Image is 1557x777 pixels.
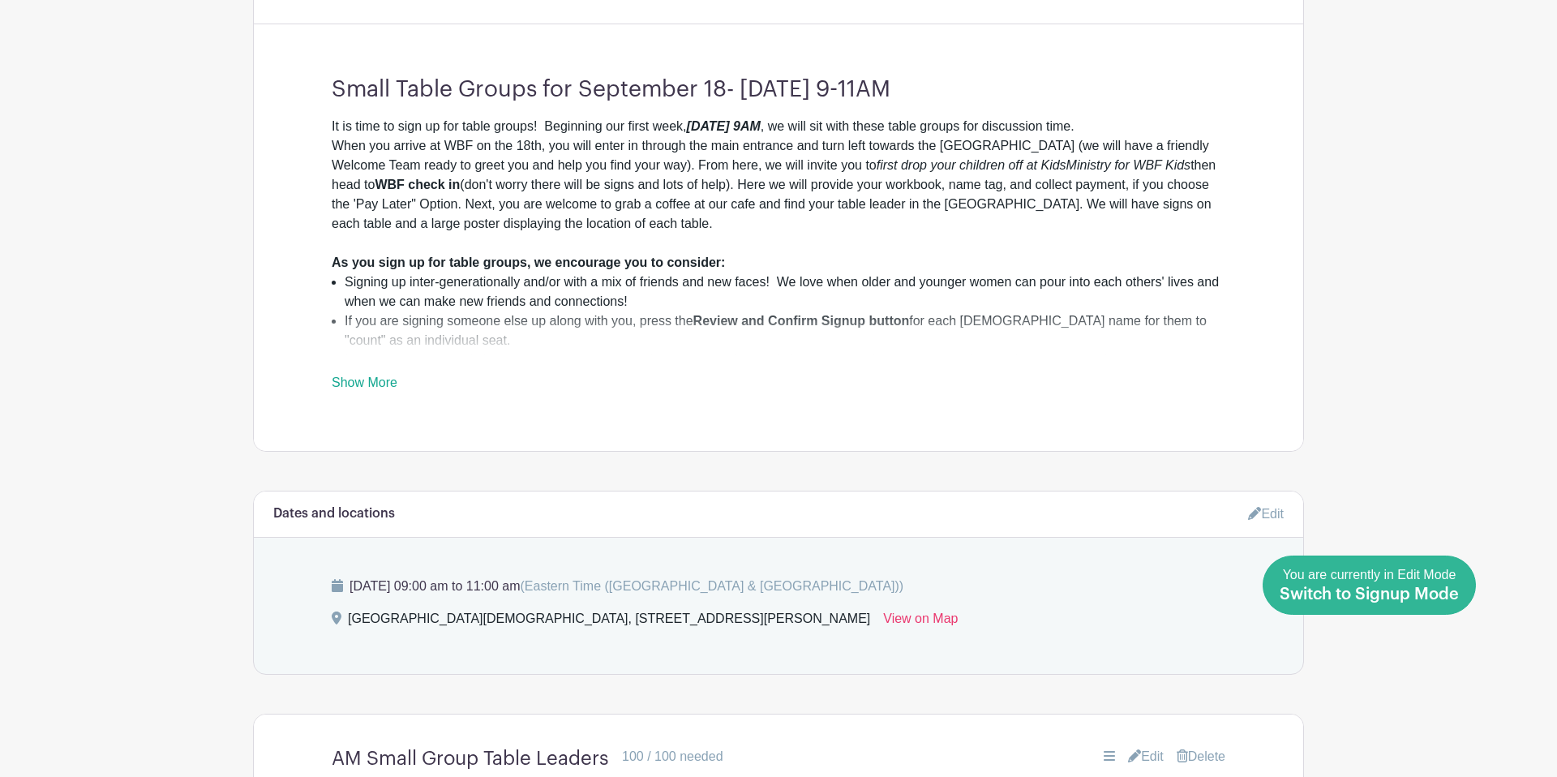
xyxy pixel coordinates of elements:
a: Delete [1177,747,1225,766]
a: Edit [1248,500,1284,527]
span: You are currently in Edit Mode [1280,568,1459,602]
strong: Review and Confirm Signup button [693,314,910,328]
h3: Small Table Groups for September 18- [DATE] 9-11AM [332,63,1225,104]
a: View on Map [883,609,958,635]
li: If you notated accessibility concerns on your registration, we will make that is kept in mind whe... [345,350,1225,370]
h4: AM Small Group Table Leaders [332,747,609,771]
div: 100 / 100 needed [622,747,723,766]
strong: WBF check in [375,178,460,191]
li: Signing up inter-generationally and/or with a mix of friends and new faces! We love when older an... [345,273,1225,311]
div: It is time to sign up for table groups! Beginning our first week, , we will sit with these table ... [332,117,1225,253]
em: first drop your children off at KidsMinistry for WBF Kids [877,158,1190,172]
h6: Dates and locations [273,506,395,522]
span: (Eastern Time ([GEOGRAPHIC_DATA] & [GEOGRAPHIC_DATA])) [520,579,903,593]
span: Switch to Signup Mode [1280,586,1459,603]
a: You are currently in Edit Mode Switch to Signup Mode [1263,556,1476,615]
strong: As you sign up for table groups, we encourage you to consider: [332,255,725,269]
li: If you are signing someone else up along with you, press the for each [DEMOGRAPHIC_DATA] name for... [345,311,1225,350]
a: Edit [1128,747,1164,766]
p: [DATE] 09:00 am to 11:00 am [332,577,1225,596]
div: [GEOGRAPHIC_DATA][DEMOGRAPHIC_DATA], [STREET_ADDRESS][PERSON_NAME] [348,609,870,635]
em: [DATE] 9AM [687,119,761,133]
a: Show More [332,376,397,396]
